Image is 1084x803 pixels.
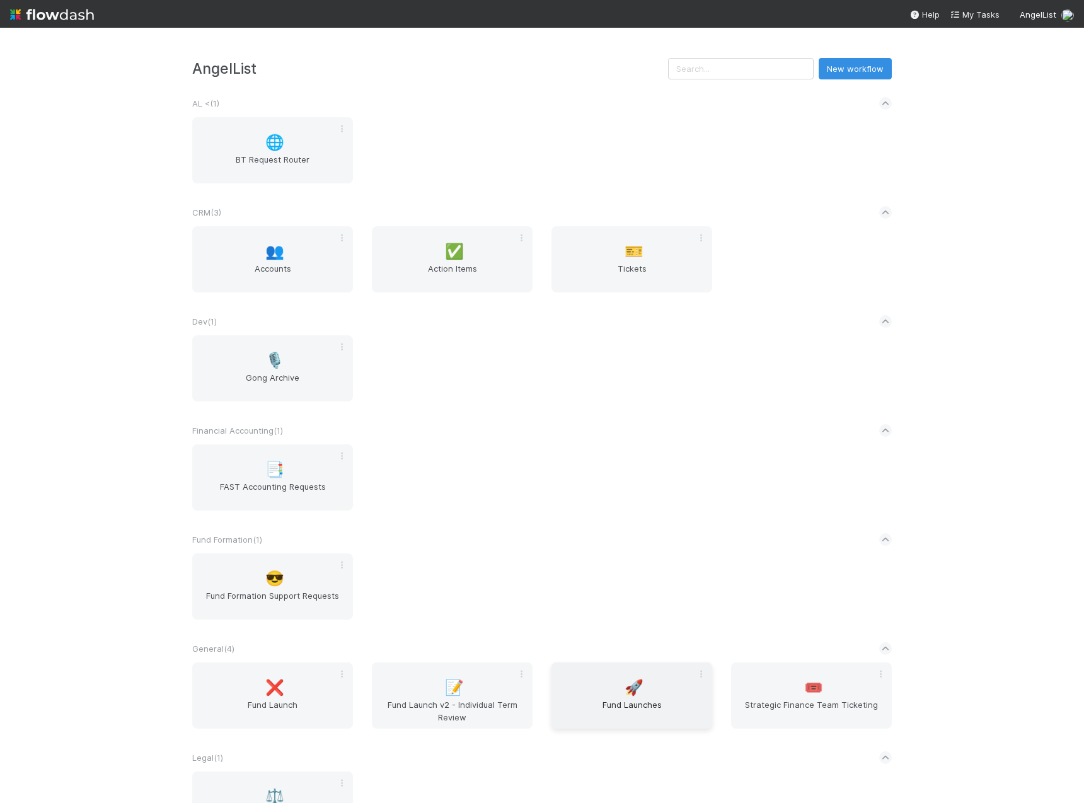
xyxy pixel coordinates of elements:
span: AngelList [1020,9,1056,20]
span: Dev ( 1 ) [192,316,217,326]
span: Fund Launch v2 - Individual Term Review [377,698,528,724]
span: 🎟️ [804,679,823,696]
span: 🎫 [625,243,643,260]
span: Tickets [556,262,707,287]
a: 📝Fund Launch v2 - Individual Term Review [372,662,533,729]
span: My Tasks [950,9,1000,20]
img: logo-inverted-e16ddd16eac7371096b0.svg [10,4,94,25]
span: Strategic Finance Team Ticketing [736,698,887,724]
span: Fund Formation ( 1 ) [192,534,262,545]
span: Accounts [197,262,348,287]
a: My Tasks [950,8,1000,21]
span: ❌ [265,679,284,696]
a: 🎟️Strategic Finance Team Ticketing [731,662,892,729]
a: 📑FAST Accounting Requests [192,444,353,511]
span: 📑 [265,461,284,478]
span: Legal ( 1 ) [192,753,223,763]
span: 😎 [265,570,284,587]
a: 🌐BT Request Router [192,117,353,183]
input: Search... [668,58,814,79]
a: 👥Accounts [192,226,353,292]
span: FAST Accounting Requests [197,480,348,505]
span: Fund Launches [556,698,707,724]
div: Help [909,8,940,21]
a: 🚀Fund Launches [551,662,712,729]
span: 🌐 [265,134,284,151]
span: CRM ( 3 ) [192,207,221,217]
span: AL < ( 1 ) [192,98,219,108]
a: ✅Action Items [372,226,533,292]
span: General ( 4 ) [192,644,234,654]
a: 🎫Tickets [551,226,712,292]
span: 🚀 [625,679,643,696]
span: Action Items [377,262,528,287]
a: ❌Fund Launch [192,662,353,729]
span: Fund Launch [197,698,348,724]
span: Gong Archive [197,371,348,396]
span: 📝 [445,679,464,696]
a: 😎Fund Formation Support Requests [192,553,353,620]
img: avatar_c747b287-0112-4b47-934f-47379b6131e2.png [1061,9,1074,21]
span: 🎙️ [265,352,284,369]
span: Financial Accounting ( 1 ) [192,425,283,436]
span: ✅ [445,243,464,260]
button: New workflow [819,58,892,79]
h3: AngelList [192,60,668,77]
a: 🎙️Gong Archive [192,335,353,401]
span: 👥 [265,243,284,260]
span: Fund Formation Support Requests [197,589,348,615]
span: BT Request Router [197,153,348,178]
